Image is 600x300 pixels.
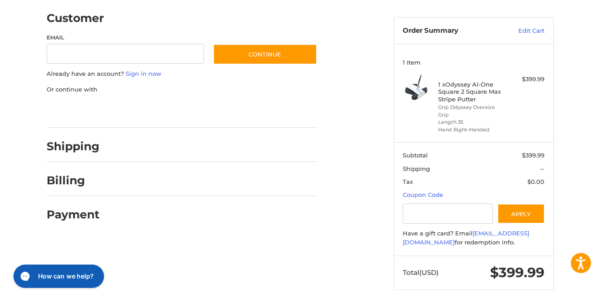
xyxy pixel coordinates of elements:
[490,264,544,281] span: $399.99
[126,70,161,77] a: Sign in now
[403,229,544,247] div: Have a gift card? Email for redemption info.
[47,174,99,187] h2: Billing
[403,152,428,159] span: Subtotal
[438,126,507,134] li: Hand Right-Handed
[497,204,545,224] button: Apply
[403,191,443,198] a: Coupon Code
[509,75,544,84] div: $399.99
[403,268,439,277] span: Total (USD)
[47,85,317,94] p: Or continue with
[403,26,499,35] h3: Order Summary
[438,81,507,103] h4: 1 x Odyssey AI-One Square 2 Square Max Stripe Putter
[522,152,544,159] span: $399.99
[403,178,413,185] span: Tax
[540,165,544,172] span: --
[43,103,111,119] iframe: PayPal-paypal
[499,26,544,35] a: Edit Cart
[120,103,187,119] iframe: PayPal-paylater
[47,70,317,78] p: Already have an account?
[9,261,107,291] iframe: Gorgias live chat messenger
[403,165,430,172] span: Shipping
[196,103,263,119] iframe: PayPal-venmo
[438,118,507,126] li: Length 35
[47,208,100,222] h2: Payment
[47,139,100,153] h2: Shipping
[527,178,544,185] span: $0.00
[213,44,317,65] button: Continue
[526,276,600,300] iframe: Google Customer Reviews
[47,11,104,25] h2: Customer
[403,204,493,224] input: Gift Certificate or Coupon Code
[438,104,507,118] li: Grip Odyssey Oversize Grip
[403,230,529,246] a: [EMAIL_ADDRESS][DOMAIN_NAME]
[47,34,204,42] label: Email
[403,59,544,66] h3: 1 Item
